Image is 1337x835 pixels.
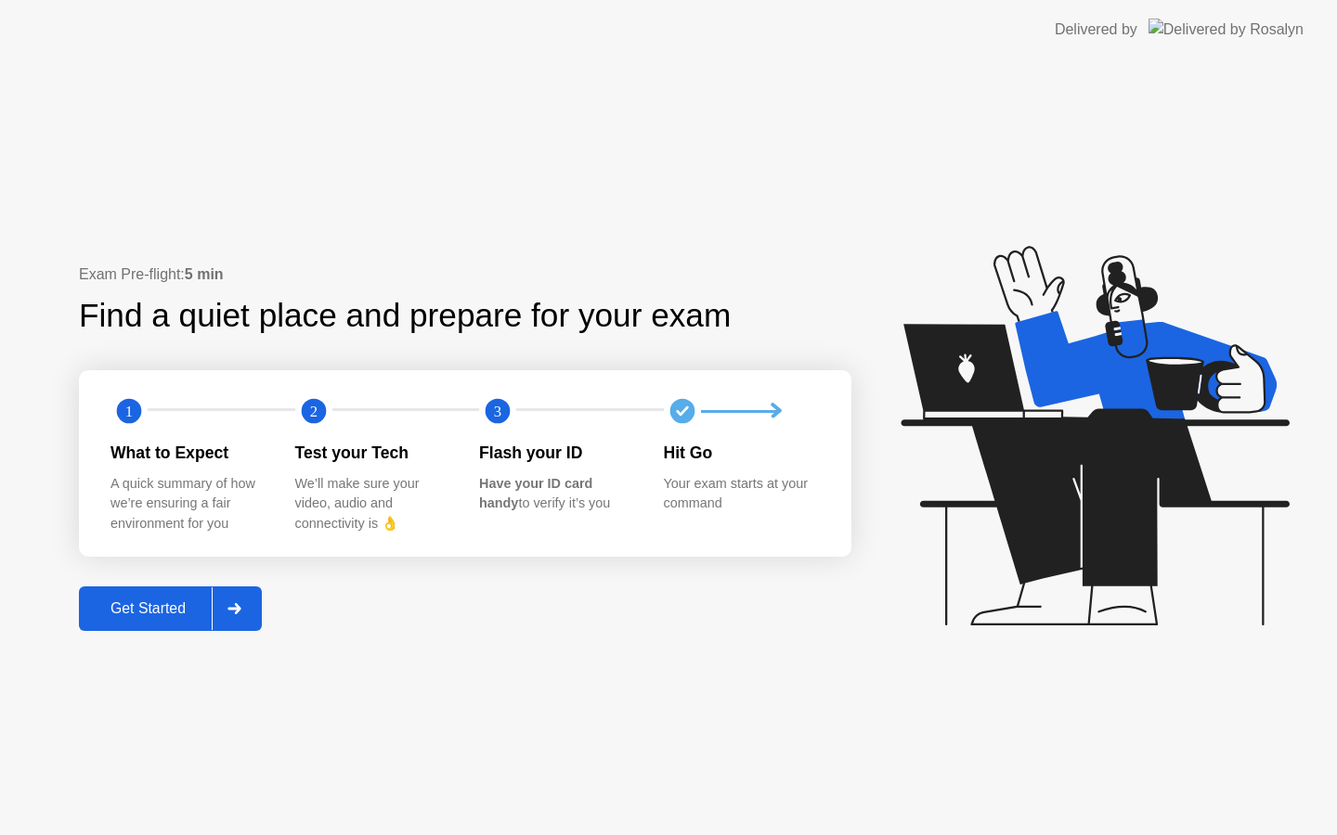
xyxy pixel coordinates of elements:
[494,403,501,420] text: 3
[185,266,224,282] b: 5 min
[664,474,819,514] div: Your exam starts at your command
[479,474,634,514] div: to verify it’s you
[79,263,851,286] div: Exam Pre-flight:
[79,586,262,631] button: Get Started
[110,441,266,465] div: What to Expect
[84,600,212,617] div: Get Started
[1149,19,1304,40] img: Delivered by Rosalyn
[479,441,634,465] div: Flash your ID
[295,441,450,465] div: Test your Tech
[295,474,450,534] div: We’ll make sure your video, audio and connectivity is 👌
[79,291,733,340] div: Find a quiet place and prepare for your exam
[664,441,819,465] div: Hit Go
[309,403,317,420] text: 2
[110,474,266,534] div: A quick summary of how we’re ensuring a fair environment for you
[125,403,133,420] text: 1
[479,476,592,511] b: Have your ID card handy
[1055,19,1137,41] div: Delivered by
